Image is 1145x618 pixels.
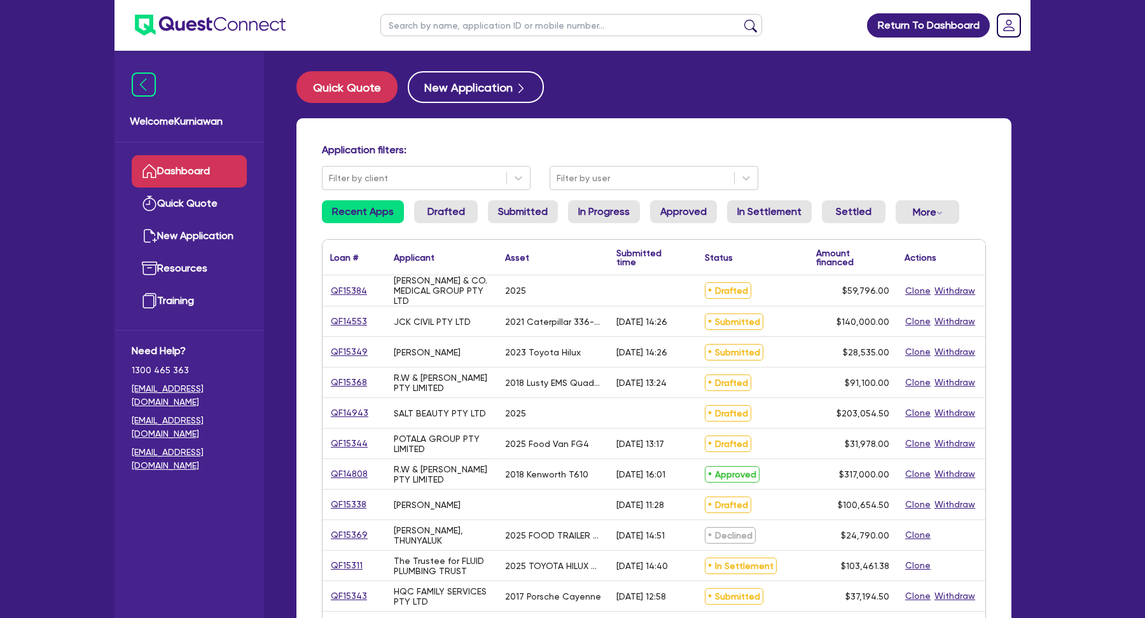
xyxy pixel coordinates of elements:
span: $103,461.38 [841,561,889,571]
a: QF15384 [330,284,368,298]
a: [EMAIL_ADDRESS][DOMAIN_NAME] [132,414,247,441]
button: Withdraw [934,436,976,451]
span: Submitted [705,588,763,605]
div: [DATE] 13:24 [616,378,667,388]
img: quick-quote [142,196,157,211]
span: $140,000.00 [836,317,889,327]
div: 2025 FOOD TRAILER FOOD TRAILER [505,530,601,540]
button: Clone [905,406,931,420]
a: QF14553 [330,314,368,329]
img: resources [142,261,157,276]
span: $37,194.50 [845,591,889,601]
a: Return To Dashboard [867,13,990,38]
div: 2025 Food Van FG4 [505,439,589,449]
span: $28,535.00 [843,347,889,357]
div: [DATE] 12:58 [616,591,666,601]
a: Dashboard [132,155,247,188]
span: Submitted [705,344,763,360]
button: Quick Quote [296,71,398,103]
button: Clone [905,375,931,390]
a: QF14808 [330,467,368,481]
span: 1300 465 363 [132,364,247,377]
span: $203,054.50 [836,408,889,418]
span: Drafted [705,374,751,391]
span: $59,796.00 [842,285,889,296]
button: Clone [905,284,931,298]
div: [DATE] 16:01 [616,469,665,479]
div: [DATE] 14:26 [616,347,667,357]
div: Applicant [394,253,434,262]
button: New Application [408,71,544,103]
div: 2021 Caterpillar 336-07GC Excavator [505,317,601,327]
button: Clone [905,589,931,603]
div: Actions [905,253,936,262]
div: [DATE] 13:17 [616,439,664,449]
div: [DATE] 14:51 [616,530,665,540]
button: Clone [905,528,931,542]
div: [PERSON_NAME] [394,500,461,510]
img: training [142,293,157,308]
span: Drafted [705,405,751,422]
div: Amount financed [816,249,889,266]
span: Submitted [705,313,763,330]
div: [PERSON_NAME] & CO. MEDICAL GROUP PTY LTD [394,275,490,306]
span: Welcome Kurniawan [130,114,249,129]
button: Withdraw [934,284,976,298]
button: Clone [905,467,931,481]
a: Training [132,285,247,317]
a: QF15338 [330,497,367,512]
div: 2025 [505,408,526,418]
img: new-application [142,228,157,244]
span: Declined [705,527,756,544]
div: The Trustee for FLUID PLUMBING TRUST [394,556,490,576]
button: Clone [905,314,931,329]
button: Withdraw [934,406,976,420]
div: Asset [505,253,529,262]
input: Search by name, application ID or mobile number... [380,14,762,36]
div: [DATE] 14:26 [616,317,667,327]
button: Withdraw [934,375,976,390]
span: $91,100.00 [845,378,889,388]
span: Need Help? [132,343,247,359]
a: Quick Quote [296,71,408,103]
span: Drafted [705,436,751,452]
div: SALT BEAUTY PTY LTD [394,408,486,418]
button: Clone [905,436,931,451]
div: 2023 Toyota Hilux [505,347,581,357]
div: 2018 Kenworth T610 [505,469,588,479]
span: $31,978.00 [845,439,889,449]
a: QF15344 [330,436,368,451]
div: [PERSON_NAME] [394,347,461,357]
div: [DATE] 14:40 [616,561,668,571]
a: QF15349 [330,345,368,359]
div: 2017 Porsche Cayenne [505,591,601,601]
span: $24,790.00 [841,530,889,540]
a: Quick Quote [132,188,247,220]
a: Resources [132,252,247,285]
button: Withdraw [934,467,976,481]
button: Clone [905,345,931,359]
div: 2025 [505,285,526,296]
a: New Application [132,220,247,252]
img: quest-connect-logo-blue [135,15,286,36]
div: HQC FAMILY SERVICES PTY LTD [394,586,490,607]
div: R.W & [PERSON_NAME] PTY LIMITED [394,373,490,393]
a: [EMAIL_ADDRESS][DOMAIN_NAME] [132,382,247,409]
button: Withdraw [934,497,976,512]
a: Submitted [488,200,558,223]
a: QF14943 [330,406,369,420]
div: [DATE] 11:28 [616,500,664,510]
div: [PERSON_NAME], THUNYALUK [394,525,490,546]
span: Drafted [705,497,751,513]
div: JCK CIVIL PTY LTD [394,317,471,327]
button: Clone [905,558,931,573]
div: Status [705,253,733,262]
div: R.W & [PERSON_NAME] PTY LIMITED [394,464,490,484]
a: Settled [822,200,885,223]
div: Loan # [330,253,358,262]
a: QF15343 [330,589,368,603]
button: Withdraw [934,589,976,603]
a: QF15368 [330,375,368,390]
a: QF15369 [330,528,368,542]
